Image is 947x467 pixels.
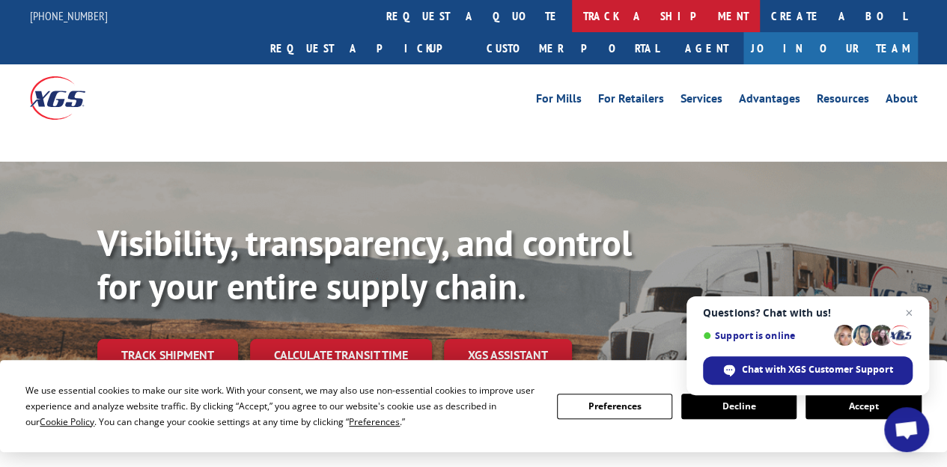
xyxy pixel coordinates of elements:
[97,219,632,309] b: Visibility, transparency, and control for your entire supply chain.
[670,32,743,64] a: Agent
[806,394,921,419] button: Accept
[703,356,913,385] div: Chat with XGS Customer Support
[743,32,918,64] a: Join Our Team
[739,93,800,109] a: Advantages
[742,363,893,376] span: Chat with XGS Customer Support
[250,339,432,371] a: Calculate transit time
[475,32,670,64] a: Customer Portal
[886,93,918,109] a: About
[703,330,829,341] span: Support is online
[703,307,913,319] span: Questions? Chat with us!
[536,93,582,109] a: For Mills
[259,32,475,64] a: Request a pickup
[900,304,918,322] span: Close chat
[25,382,538,430] div: We use essential cookies to make our site work. With your consent, we may also use non-essential ...
[817,93,869,109] a: Resources
[349,415,400,428] span: Preferences
[444,339,572,371] a: XGS ASSISTANT
[680,93,722,109] a: Services
[97,339,238,370] a: Track shipment
[557,394,672,419] button: Preferences
[884,407,929,452] div: Open chat
[598,93,664,109] a: For Retailers
[681,394,797,419] button: Decline
[30,8,108,23] a: [PHONE_NUMBER]
[40,415,94,428] span: Cookie Policy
